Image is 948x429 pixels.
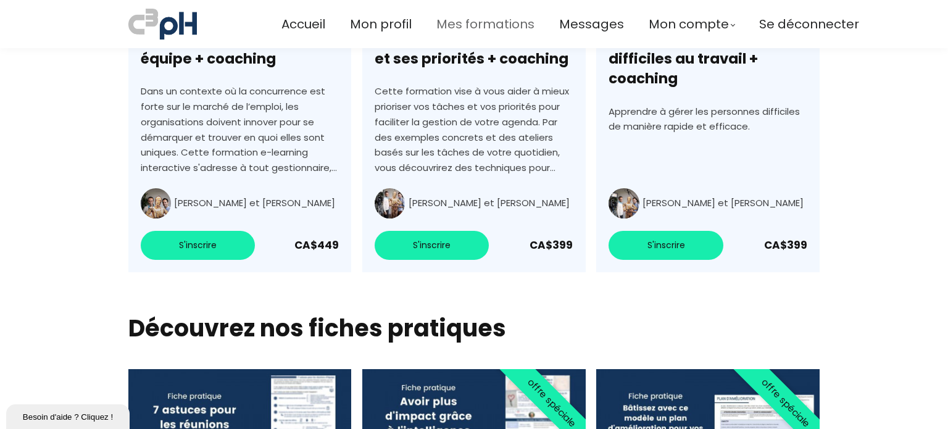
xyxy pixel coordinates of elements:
iframe: chat widget [6,402,132,429]
h2: Découvrez nos fiches pratiques [128,312,820,344]
a: Se déconnecter [759,14,859,35]
span: Mon compte [649,14,729,35]
img: a70bc7685e0efc0bd0b04b3506828469.jpeg [128,6,197,42]
a: Accueil [281,14,325,35]
a: Mon profil [350,14,412,35]
a: Messages [559,14,624,35]
a: Mes formations [436,14,534,35]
